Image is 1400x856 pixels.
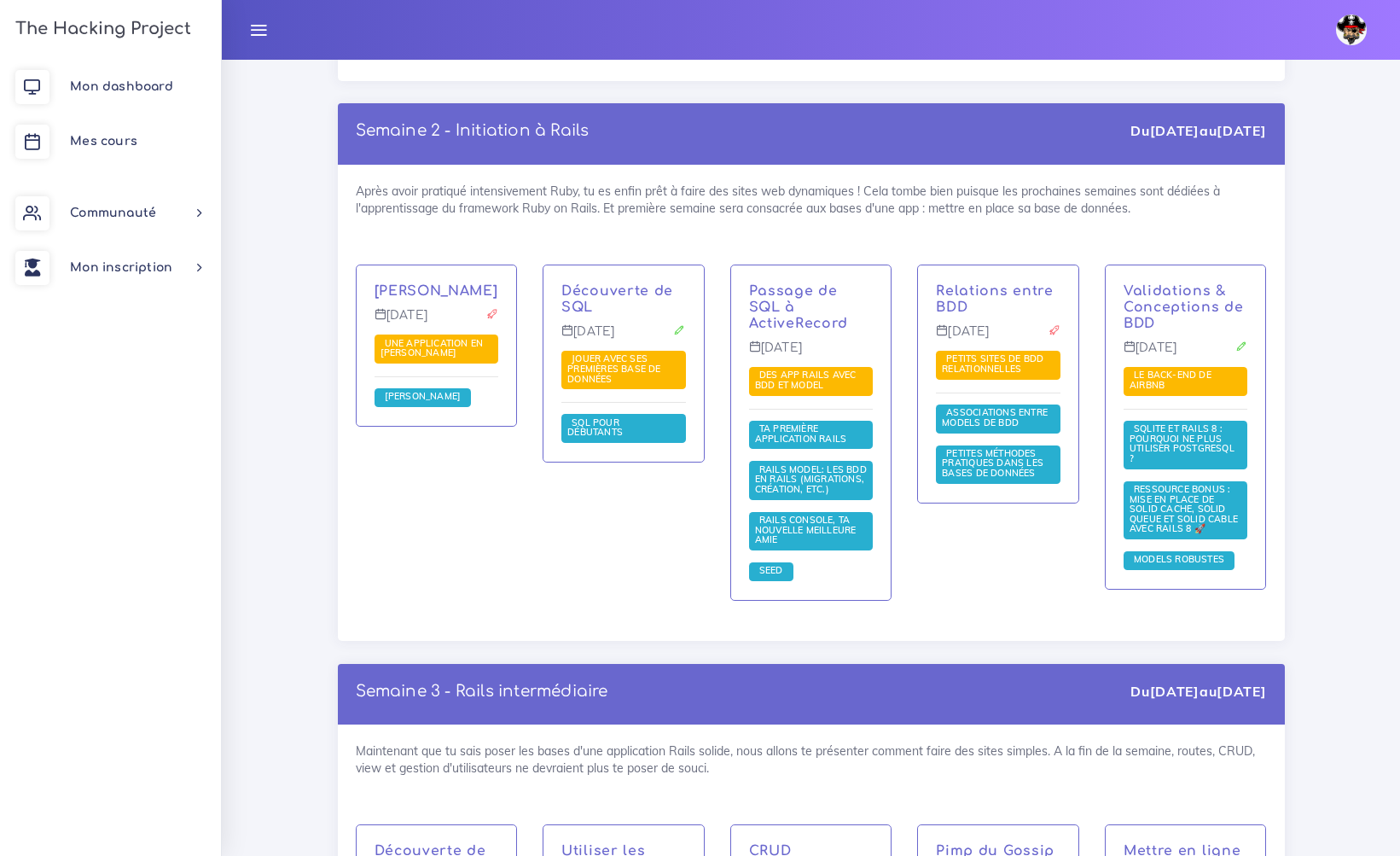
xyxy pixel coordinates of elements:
[70,80,173,93] span: Mon dashboard
[561,324,686,352] p: [DATE]
[1150,122,1200,139] strong: [DATE]
[10,20,191,38] h3: The Hacking Project
[1124,341,1248,368] p: [DATE]
[1217,683,1266,700] strong: [DATE]
[356,122,590,139] a: Semaine 2 - Initiation à Rails
[380,390,466,402] span: [PERSON_NAME]
[1130,484,1238,535] a: Ressource Bonus : Mise en place de Solid Cache, Solid Queue et Solid Cable avec Rails 8 🚀
[755,370,857,392] a: Des app Rails avec BDD et Model
[1130,370,1211,392] a: Le Back-end de Airbnb
[942,352,1043,375] span: Petits sites de BDD relationnelles
[942,406,1048,428] span: Associations entre models de BDD
[942,407,1048,429] a: Associations entre models de BDD
[1130,121,1266,141] div: Du au
[755,422,851,445] span: Ta première application Rails
[380,391,466,403] a: [PERSON_NAME]
[338,165,1285,642] div: Après avoir pratiqué intensivement Ruby, tu es enfin prêt à faire des sites web dynamiques ! Cela...
[70,261,172,274] span: Mon inscription
[567,416,627,439] span: SQL pour débutants
[1124,283,1244,331] a: Validations & Conceptions de BDD
[380,337,484,359] span: Une application en [PERSON_NAME]
[942,448,1043,480] a: Petites méthodes pratiques dans les bases de données
[375,283,498,299] a: [PERSON_NAME]
[380,338,484,360] a: Une application en [PERSON_NAME]
[1336,15,1367,45] img: avatar
[567,352,661,384] span: Jouer avec ses premières base de données
[70,207,156,219] span: Communauté
[749,341,874,368] p: [DATE]
[755,565,787,577] a: Seed
[1130,483,1238,534] span: Ressource Bonus : Mise en place de Solid Cache, Solid Queue et Solid Cable avec Rails 8 🚀
[936,324,1060,352] p: [DATE]
[356,683,608,700] a: Semaine 3 - Rails intermédiaire
[1130,422,1234,464] span: SQLite et Rails 8 : Pourquoi ne plus utiliser PostgreSQL ?
[755,423,851,445] a: Ta première application Rails
[942,353,1043,376] a: Petits sites de BDD relationnelles
[1130,553,1229,565] span: Models robustes
[942,447,1043,479] span: Petites méthodes pratiques dans les bases de données
[1217,122,1266,139] strong: [DATE]
[755,514,857,545] span: Rails Console, ta nouvelle meilleure amie
[561,283,673,315] a: Découverte de SQL
[755,463,867,495] span: Rails Model: les BDD en Rails (migrations, création, etc.)
[755,464,867,496] a: Rails Model: les BDD en Rails (migrations, création, etc.)
[936,283,1054,315] a: Relations entre BDD
[1130,423,1234,465] a: SQLite et Rails 8 : Pourquoi ne plus utiliser PostgreSQL ?
[375,308,499,335] p: [DATE]
[1130,554,1229,566] a: Models robustes
[755,369,857,391] span: Des app Rails avec BDD et Model
[1150,683,1200,700] strong: [DATE]
[749,283,848,331] a: Passage de SQL à ActiveRecord
[755,515,857,546] a: Rails Console, ta nouvelle meilleure amie
[567,417,627,440] a: SQL pour débutants
[70,135,137,148] span: Mes cours
[567,353,661,385] a: Jouer avec ses premières base de données
[1130,682,1266,702] div: Du au
[755,564,787,576] span: Seed
[1130,369,1211,391] span: Le Back-end de Airbnb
